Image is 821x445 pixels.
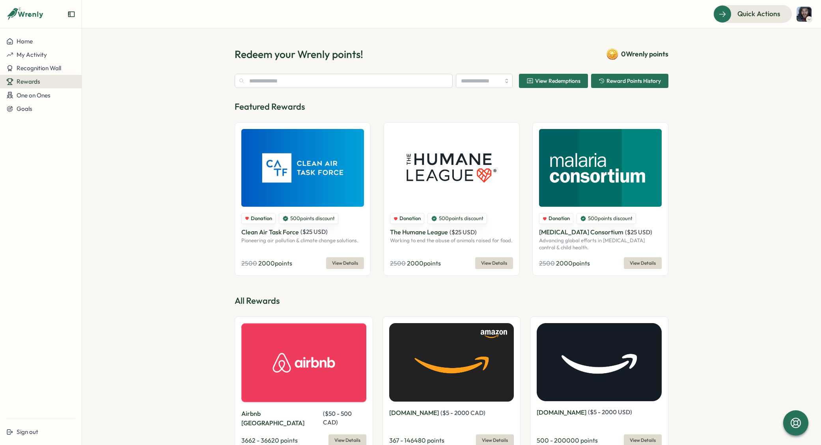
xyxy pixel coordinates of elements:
[17,105,32,112] span: Goals
[481,258,507,269] span: View Details
[537,436,598,444] span: 500 - 200000 points
[241,129,364,207] img: Clean Air Task Force
[326,257,364,269] button: View Details
[549,215,570,222] span: Donation
[577,213,636,224] div: 500 points discount
[606,78,661,84] span: Reward Points History
[389,323,514,402] img: Amazon.ca
[713,5,792,22] button: Quick Actions
[539,227,623,237] p: [MEDICAL_DATA] Consortium
[17,64,61,72] span: Recognition Wall
[625,228,652,236] span: ( $ 25 USD )
[300,228,328,236] span: ( $ 25 USD )
[241,323,366,402] img: Airbnb Canada
[279,213,338,224] div: 500 points discount
[241,436,298,444] span: 3662 - 36620 points
[17,37,33,45] span: Home
[389,436,444,444] span: 367 - 146480 points
[390,237,513,244] p: Working to end the abuse of animals raised for food.
[251,215,272,222] span: Donation
[537,323,662,401] img: Amazon.com
[427,213,487,224] div: 500 points discount
[737,9,780,19] span: Quick Actions
[450,228,477,236] span: ( $ 25 USD )
[390,129,513,207] img: The Humane League
[332,258,358,269] span: View Details
[535,78,580,84] span: View Redemptions
[390,259,406,267] span: 2500
[67,10,75,18] button: Expand sidebar
[440,409,485,417] span: ( $ 5 - 2000 CAD )
[630,258,656,269] span: View Details
[17,78,40,85] span: Rewards
[241,227,299,237] p: Clean Air Task Force
[390,227,448,237] p: The Humane League
[17,92,50,99] span: One on Ones
[556,259,590,267] span: 2000 points
[241,259,257,267] span: 2500
[539,129,662,207] img: Malaria Consortium
[797,7,812,22] img: Shane McDaniel
[235,47,363,61] h1: Redeem your Wrenly points!
[17,51,47,58] span: My Activity
[539,259,555,267] span: 2500
[389,408,439,418] p: [DOMAIN_NAME]
[539,237,662,251] p: Advancing global efforts in [MEDICAL_DATA] control & child health.
[591,74,668,88] button: Reward Points History
[323,410,352,426] span: ( $ 50 - 500 CAD )
[235,295,668,307] p: All Rewards
[241,409,321,428] p: Airbnb [GEOGRAPHIC_DATA]
[241,237,364,244] p: Pioneering air pollution & climate change solutions.
[621,49,668,59] span: 0 Wrenly points
[519,74,588,88] button: View Redemptions
[399,215,421,222] span: Donation
[588,408,632,416] span: ( $ 5 - 2000 USD )
[407,259,441,267] span: 2000 points
[258,259,292,267] span: 2000 points
[475,257,513,269] button: View Details
[624,257,662,269] button: View Details
[17,428,38,436] span: Sign out
[235,101,668,113] p: Featured Rewards
[537,408,586,417] p: [DOMAIN_NAME]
